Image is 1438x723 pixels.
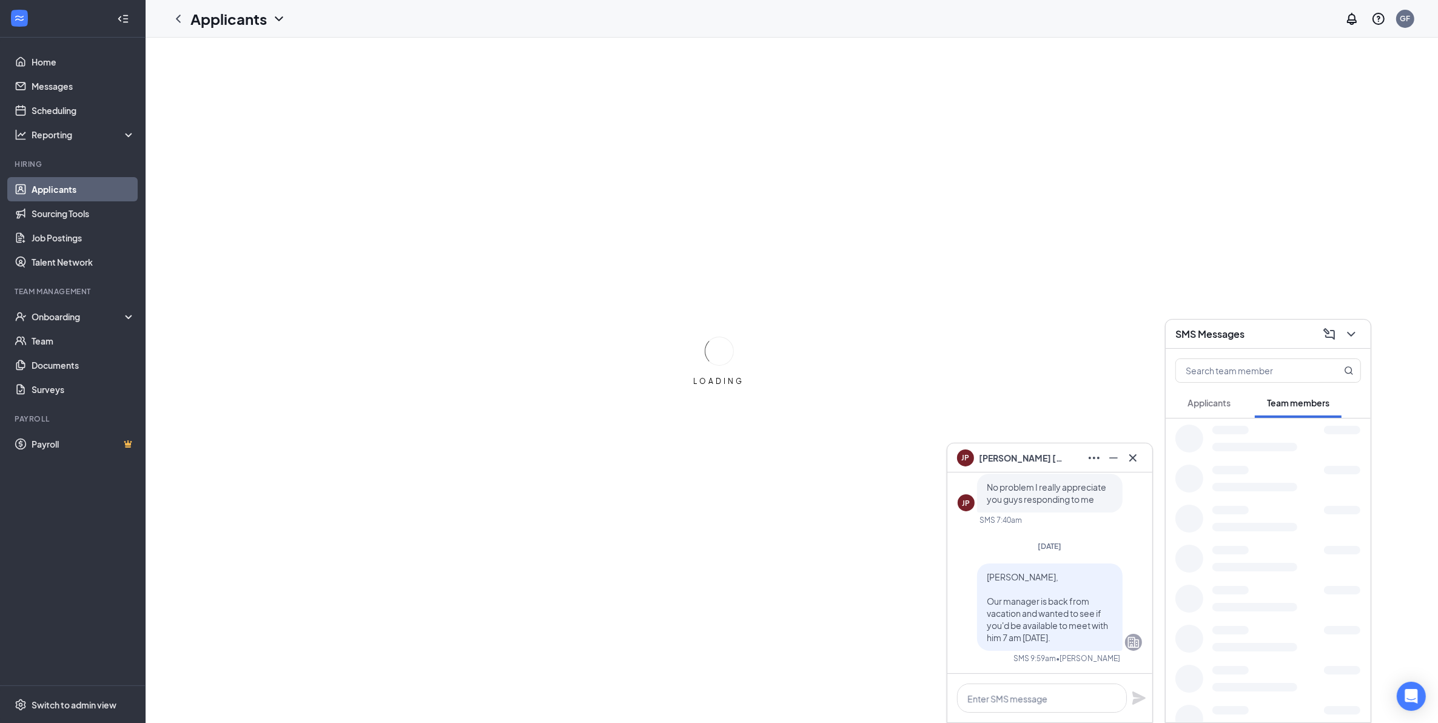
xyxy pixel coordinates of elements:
[1104,448,1123,468] button: Minimize
[117,13,129,25] svg: Collapse
[1322,327,1337,341] svg: ComposeMessage
[32,353,135,377] a: Documents
[979,515,1022,525] div: SMS 7:40am
[171,12,186,26] svg: ChevronLeft
[32,129,136,141] div: Reporting
[1175,328,1245,341] h3: SMS Messages
[32,201,135,226] a: Sourcing Tools
[1344,366,1354,375] svg: MagnifyingGlass
[32,311,125,323] div: Onboarding
[1038,542,1062,551] span: [DATE]
[15,286,133,297] div: Team Management
[32,98,135,123] a: Scheduling
[1126,635,1141,650] svg: Company
[1320,325,1339,344] button: ComposeMessage
[689,376,750,386] div: LOADING
[1132,691,1146,705] svg: Plane
[272,12,286,26] svg: ChevronDown
[1087,451,1101,465] svg: Ellipses
[1397,682,1426,711] div: Open Intercom Messenger
[1123,448,1143,468] button: Cross
[1013,653,1056,664] div: SMS 9:59am
[1106,451,1121,465] svg: Minimize
[979,451,1064,465] span: [PERSON_NAME] [PERSON_NAME]
[32,432,135,456] a: PayrollCrown
[1345,12,1359,26] svg: Notifications
[1371,12,1386,26] svg: QuestionInfo
[15,699,27,711] svg: Settings
[32,699,116,711] div: Switch to admin view
[32,226,135,250] a: Job Postings
[13,12,25,24] svg: WorkstreamLogo
[963,498,970,508] div: JP
[32,329,135,353] a: Team
[15,159,133,169] div: Hiring
[1342,325,1361,344] button: ChevronDown
[15,311,27,323] svg: UserCheck
[190,8,267,29] h1: Applicants
[32,74,135,98] a: Messages
[1344,327,1359,341] svg: ChevronDown
[1188,397,1231,408] span: Applicants
[32,250,135,274] a: Talent Network
[1267,397,1329,408] span: Team members
[1400,13,1411,24] div: GF
[1176,359,1320,382] input: Search team member
[15,414,133,424] div: Payroll
[1126,451,1140,465] svg: Cross
[32,50,135,74] a: Home
[1056,653,1120,664] span: • [PERSON_NAME]
[987,571,1108,643] span: [PERSON_NAME], Our manager is back from vacation and wanted to see if you'd be available to meet ...
[32,177,135,201] a: Applicants
[1084,448,1104,468] button: Ellipses
[32,377,135,402] a: Surveys
[15,129,27,141] svg: Analysis
[987,482,1106,505] span: No problem I really appreciate you guys responding to me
